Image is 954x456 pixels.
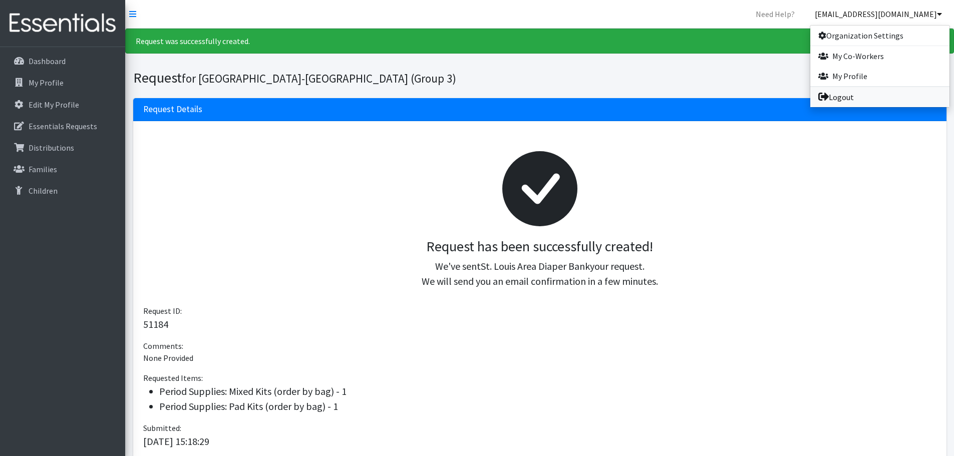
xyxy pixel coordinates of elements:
span: None Provided [143,353,193,363]
h1: Request [133,69,536,87]
a: Families [4,159,121,179]
h3: Request Details [143,104,202,115]
p: Distributions [29,143,74,153]
a: [EMAIL_ADDRESS][DOMAIN_NAME] [807,4,950,24]
span: Submitted: [143,423,181,433]
a: Distributions [4,138,121,158]
a: Logout [810,87,949,107]
a: Organization Settings [810,26,949,46]
a: Essentials Requests [4,116,121,136]
p: 51184 [143,317,936,332]
a: Dashboard [4,51,121,71]
img: HumanEssentials [4,7,121,40]
li: Period Supplies: Pad Kits (order by bag) - 1 [159,399,936,414]
a: My Profile [4,73,121,93]
p: My Profile [29,78,64,88]
a: Edit My Profile [4,95,121,115]
a: Need Help? [748,4,803,24]
li: Period Supplies: Mixed Kits (order by bag) - 1 [159,384,936,399]
small: for [GEOGRAPHIC_DATA]-[GEOGRAPHIC_DATA] (Group 3) [182,71,456,86]
h3: Request has been successfully created! [151,238,928,255]
a: My Co-Workers [810,46,949,66]
a: My Profile [810,66,949,86]
p: Essentials Requests [29,121,97,131]
span: Comments: [143,341,183,351]
p: Dashboard [29,56,66,66]
div: Request was successfully created. [125,29,954,54]
p: [DATE] 15:18:29 [143,434,936,449]
span: St. Louis Area Diaper Bank [481,260,590,272]
p: Children [29,186,58,196]
span: Request ID: [143,306,182,316]
p: Edit My Profile [29,100,79,110]
span: Requested Items: [143,373,203,383]
p: Families [29,164,57,174]
a: Children [4,181,121,201]
p: We've sent your request. We will send you an email confirmation in a few minutes. [151,259,928,289]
